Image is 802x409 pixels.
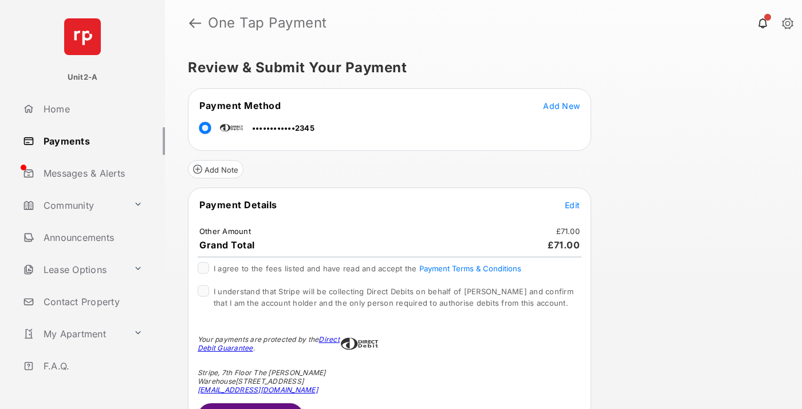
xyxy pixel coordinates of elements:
[199,226,251,236] td: Other Amount
[64,18,101,55] img: svg+xml;base64,PHN2ZyB4bWxucz0iaHR0cDovL3d3dy53My5vcmcvMjAwMC9zdmciIHdpZHRoPSI2NCIgaGVpZ2h0PSI2NC...
[199,100,281,111] span: Payment Method
[18,288,165,315] a: Contact Property
[18,352,165,380] a: F.A.Q.
[18,320,129,348] a: My Apartment
[18,127,165,155] a: Payments
[419,264,521,273] button: I agree to the fees listed and have read and accept the
[543,100,580,111] button: Add New
[199,239,255,251] span: Grand Total
[214,264,521,273] span: I agree to the fees listed and have read and accept the
[548,239,580,251] span: £71.00
[188,160,243,178] button: Add Note
[556,226,581,236] td: £71.00
[565,199,580,211] button: Edit
[198,368,341,394] div: Stripe, 7th Floor The [PERSON_NAME] Warehouse [STREET_ADDRESS]
[18,256,129,283] a: Lease Options
[565,200,580,210] span: Edit
[198,335,341,352] div: Your payments are protected by the .
[199,199,277,211] span: Payment Details
[18,95,165,123] a: Home
[214,287,573,307] span: I understand that Stripe will be collecting Direct Debits on behalf of [PERSON_NAME] and confirm ...
[188,61,770,75] h5: Review & Submit Your Payment
[68,72,98,83] p: Unit2-A
[198,385,318,394] a: [EMAIL_ADDRESS][DOMAIN_NAME]
[208,16,327,30] strong: One Tap Payment
[198,335,340,352] a: Direct Debit Guarantee
[18,224,165,251] a: Announcements
[252,123,314,133] span: ••••••••••••2345
[18,159,165,187] a: Messages & Alerts
[543,101,580,111] span: Add New
[18,192,129,219] a: Community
